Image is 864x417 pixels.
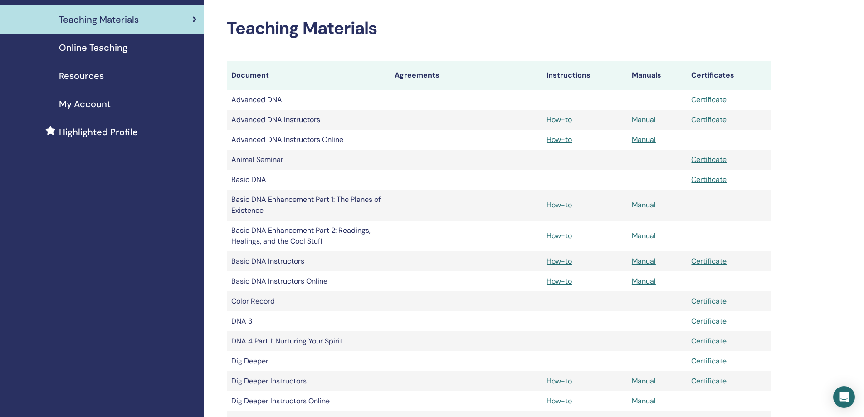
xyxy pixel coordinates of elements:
a: Certificate [691,376,727,386]
td: Dig Deeper Instructors Online [227,391,390,411]
td: Basic DNA Enhancement Part 1: The Planes of Existence [227,190,390,221]
td: Dig Deeper Instructors [227,371,390,391]
a: How-to [547,396,572,406]
a: How-to [547,115,572,124]
th: Certificates [687,61,770,90]
a: Certificate [691,115,727,124]
a: Manual [632,276,656,286]
a: Manual [632,115,656,124]
td: Advanced DNA Instructors Online [227,130,390,150]
td: Basic DNA Instructors Online [227,271,390,291]
span: Resources [59,69,104,83]
a: Certificate [691,175,727,184]
a: Certificate [691,356,727,366]
a: How-to [547,256,572,266]
td: Advanced DNA [227,90,390,110]
h2: Teaching Materials [227,18,771,39]
td: DNA 3 [227,311,390,331]
a: How-to [547,135,572,144]
td: Dig Deeper [227,351,390,371]
div: Open Intercom Messenger [833,386,855,408]
a: Certificate [691,316,727,326]
a: Manual [632,231,656,240]
a: Certificate [691,256,727,266]
td: Animal Seminar [227,150,390,170]
th: Document [227,61,390,90]
a: Manual [632,135,656,144]
a: Manual [632,200,656,210]
a: Certificate [691,296,727,306]
td: Basic DNA Instructors [227,251,390,271]
span: My Account [59,97,111,111]
span: Highlighted Profile [59,125,138,139]
td: Basic DNA [227,170,390,190]
th: Manuals [627,61,687,90]
td: Advanced DNA Instructors [227,110,390,130]
span: Online Teaching [59,41,127,54]
a: How-to [547,200,572,210]
span: Teaching Materials [59,13,139,26]
th: Agreements [390,61,542,90]
a: How-to [547,231,572,240]
a: Certificate [691,155,727,164]
a: Certificate [691,95,727,104]
th: Instructions [542,61,627,90]
a: Certificate [691,336,727,346]
td: DNA 4 Part 1: Nurturing Your Spirit [227,331,390,351]
td: Basic DNA Enhancement Part 2: Readings, Healings, and the Cool Stuff [227,221,390,251]
a: Manual [632,256,656,266]
a: Manual [632,396,656,406]
a: How-to [547,376,572,386]
td: Color Record [227,291,390,311]
a: Manual [632,376,656,386]
a: How-to [547,276,572,286]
